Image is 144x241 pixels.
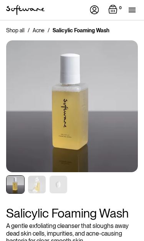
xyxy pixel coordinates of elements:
[33,27,45,34] a: Acne
[48,27,50,34] div: /
[108,5,123,15] a: Open empty cart
[6,40,138,172] img: Ceramide Moisturiser
[6,27,25,34] a: Shop all
[6,5,45,15] a: home
[28,27,30,34] div: /
[53,27,109,34] div: Salicylic Foaming Wash
[6,5,45,15] img: Software Logo
[6,206,138,221] h1: Salicylic Foaming Wash
[118,5,123,12] div: 0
